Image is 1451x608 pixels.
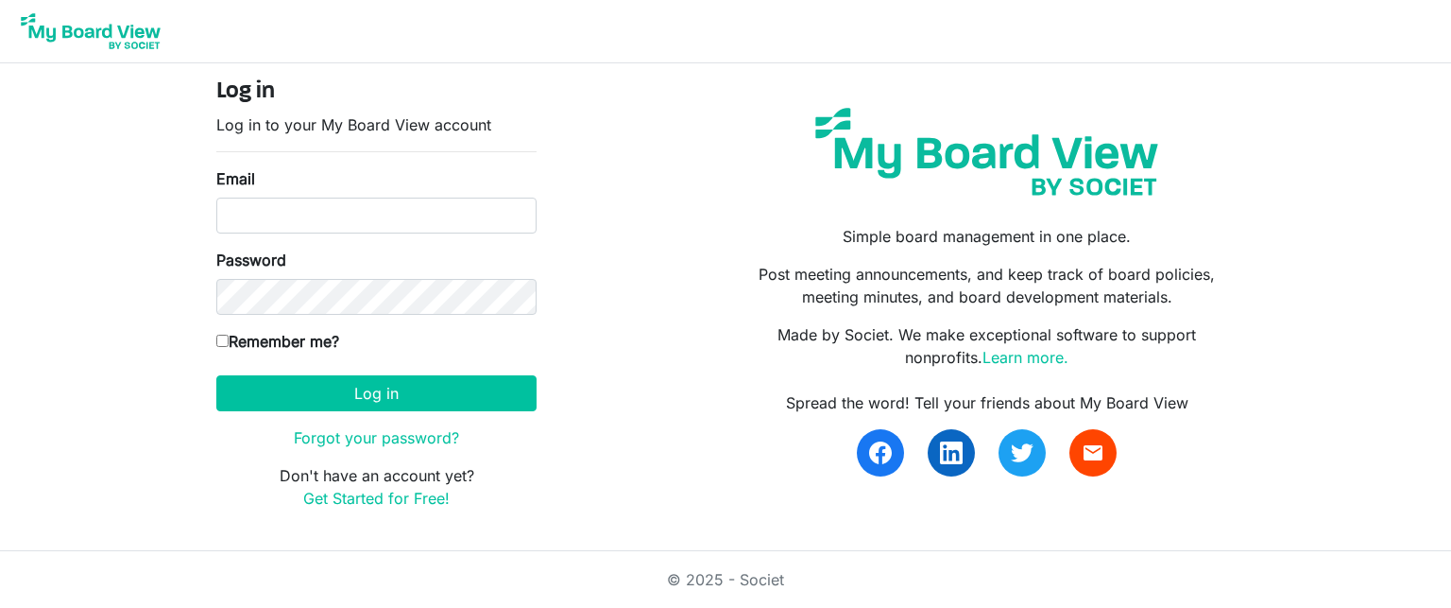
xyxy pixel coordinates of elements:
h4: Log in [216,78,537,106]
p: Log in to your My Board View account [216,113,537,136]
img: linkedin.svg [940,442,963,464]
p: Made by Societ. We make exceptional software to support nonprofits. [740,323,1235,369]
label: Email [216,167,255,190]
img: my-board-view-societ.svg [801,94,1172,210]
p: Don't have an account yet? [216,464,537,510]
input: Remember me? [216,335,229,347]
p: Post meeting announcements, and keep track of board policies, meeting minutes, and board developm... [740,263,1235,308]
img: twitter.svg [1011,442,1033,464]
div: Spread the word! Tell your friends about My Board View [740,391,1235,414]
a: Forgot your password? [294,428,459,447]
button: Log in [216,375,537,411]
img: facebook.svg [869,442,892,464]
a: Learn more. [982,348,1068,367]
img: My Board View Logo [15,8,166,55]
a: email [1069,429,1117,477]
a: © 2025 - Societ [667,570,784,589]
label: Password [216,249,286,271]
p: Simple board management in one place. [740,225,1235,248]
label: Remember me? [216,330,339,353]
span: email [1082,442,1104,464]
a: Get Started for Free! [303,489,450,508]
